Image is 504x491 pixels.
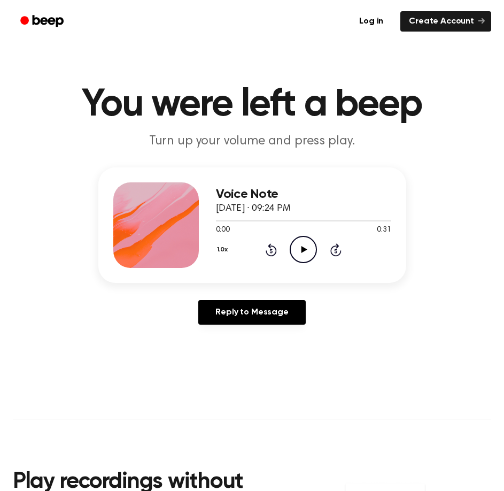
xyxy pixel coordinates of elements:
a: Create Account [400,11,491,32]
span: [DATE] · 09:24 PM [216,204,291,213]
a: Beep [13,11,73,32]
h3: Voice Note [216,187,391,202]
p: Turn up your volume and press play. [47,133,458,150]
a: Log in [348,9,394,34]
button: 1.0x [216,241,232,259]
span: 0:31 [377,225,391,236]
h1: You were left a beep [13,86,491,124]
span: 0:00 [216,225,230,236]
a: Reply to Message [198,300,305,325]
